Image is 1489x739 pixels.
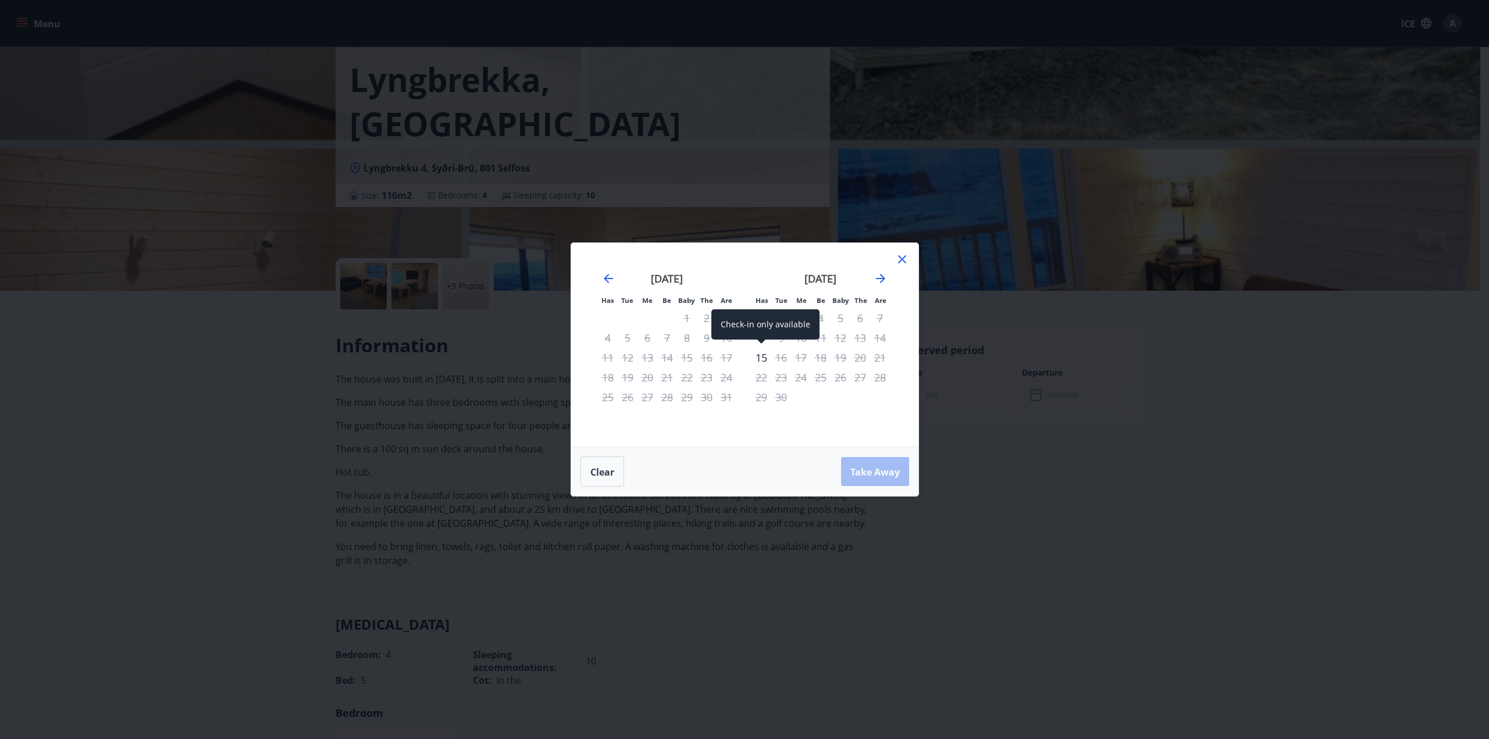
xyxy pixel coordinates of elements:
td: Not available. Monday, August 18, 2025 [598,367,618,387]
td: Not available. Wednesday, September 24, 2025 [791,367,811,387]
font: Me [796,296,807,305]
td: Not available. Sunday, August 24, 2025 [717,367,736,387]
font: 16 [775,351,787,365]
td: Not available. Tuesday, September 30, 2025 [771,387,791,407]
td: Not available. Tuesday, September 16, 2025 [771,348,791,367]
button: Clear [580,456,624,487]
td: Not available. Monday, September 29, 2025 [751,387,771,407]
font: Has [756,296,768,305]
td: Not available. Saturday, September 6, 2025 [850,308,870,328]
td: Not available. Tuesday, September 2, 2025 [771,308,791,328]
td: Not available. Friday, August 29, 2025 [677,387,697,407]
td: Not available. Wednesday, August 13, 2025 [637,348,657,367]
font: Be [662,296,671,305]
td: Not available. Saturday, August 23, 2025 [697,367,717,387]
td: Not available. Saturday, August 16, 2025 [697,348,717,367]
td: Not available. Sunday, September 14, 2025 [870,328,890,348]
td: Not available. Friday, August 15, 2025 [677,348,697,367]
td: Not available. Wednesday, August 27, 2025 [637,387,657,407]
td: Not available. Friday, September 19, 2025 [831,348,850,367]
font: 15 [756,351,767,365]
td: Not available. Saturday, August 2, 2025 [697,308,717,328]
td: Not available. Friday, August 1, 2025 [677,308,697,328]
td: Not available. Sunday, August 17, 2025 [717,348,736,367]
strong: [DATE] [804,272,836,285]
td: Not available. Sunday, August 3, 2025 [717,308,736,328]
td: Not available. Thursday, September 11, 2025 [811,328,831,348]
td: Not available. Monday, August 11, 2025 [598,348,618,367]
font: The [854,296,867,305]
font: Baby [678,296,695,305]
div: Check-out only available [771,348,791,367]
div: Move forward to switch to the next month. [874,272,888,285]
font: [DATE] [651,272,683,285]
td: Not available. Tuesday, August 5, 2025 [618,328,637,348]
font: Clear [590,466,614,479]
td: Not available. Friday, August 8, 2025 [677,328,697,348]
td: Not available. Thursday, August 28, 2025 [657,387,677,407]
td: Not available. Thursday, August 7, 2025 [657,328,677,348]
td: Choose mánudagur, 15. september 2025 as your check-in date. It’s available. [751,348,771,367]
td: Not available. Thursday, August 14, 2025 [657,348,677,367]
font: Be [817,296,825,305]
td: Not available. Saturday, August 30, 2025 [697,387,717,407]
td: Not available. Tuesday, August 26, 2025 [618,387,637,407]
td: Not available. Monday, September 22, 2025 [751,367,771,387]
td: Not available. Friday, September 26, 2025 [831,367,850,387]
font: Tue [621,296,633,305]
td: Not available. Thursday, September 4, 2025 [811,308,831,328]
td: Not available. Monday, August 25, 2025 [598,387,618,407]
div: Calendar [585,257,904,433]
td: Not available. Monday, September 1, 2025 [751,308,771,328]
td: Not available. Friday, September 12, 2025 [831,328,850,348]
div: Move backward to switch to the previous month. [601,272,615,285]
td: Not available. Thursday, September 25, 2025 [811,367,831,387]
td: Not available. Tuesday, August 19, 2025 [618,367,637,387]
td: Not available. Saturday, September 20, 2025 [850,348,870,367]
td: Not available. Sunday, August 31, 2025 [717,387,736,407]
td: Not available. Tuesday, August 12, 2025 [618,348,637,367]
td: Not available. Thursday, August 21, 2025 [657,367,677,387]
font: Has [601,296,614,305]
font: Me [642,296,653,305]
td: Not available. Monday, August 4, 2025 [598,328,618,348]
td: Not available. Saturday, September 27, 2025 [850,367,870,387]
font: Baby [832,296,849,305]
td: Not available. Wednesday, August 20, 2025 [637,367,657,387]
font: Check-in only available [721,319,810,330]
td: Not available. Friday, August 22, 2025 [677,367,697,387]
font: Are [875,296,886,305]
font: Are [721,296,732,305]
td: Not available. Sunday, September 21, 2025 [870,348,890,367]
td: Not available. Wednesday, September 17, 2025 [791,348,811,367]
td: Not available. Tuesday, September 23, 2025 [771,367,791,387]
td: Not available. Saturday, August 9, 2025 [697,328,717,348]
td: Not available. Wednesday, August 6, 2025 [637,328,657,348]
td: Not available. Friday, September 5, 2025 [831,308,850,328]
font: Tue [775,296,788,305]
td: Not available. Wednesday, September 3, 2025 [791,308,811,328]
td: Not available. Sunday, September 7, 2025 [870,308,890,328]
td: Not available. Thursday, September 18, 2025 [811,348,831,367]
div: Check-in only available [751,348,771,367]
td: Not available. Sunday, September 28, 2025 [870,367,890,387]
td: Not available. Saturday, September 13, 2025 [850,328,870,348]
font: The [700,296,713,305]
